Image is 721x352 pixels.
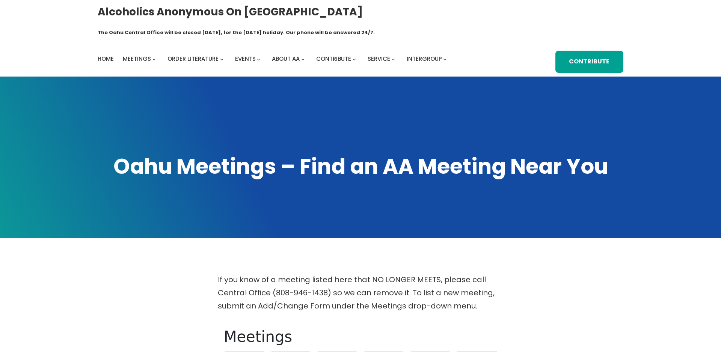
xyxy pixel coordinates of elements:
[301,57,305,61] button: About AA submenu
[272,54,300,64] a: About AA
[224,328,497,346] h1: Meetings
[407,55,442,63] span: Intergroup
[443,57,446,61] button: Intergroup submenu
[257,57,260,61] button: Events submenu
[98,152,623,181] h1: Oahu Meetings – Find an AA Meeting Near You
[368,54,390,64] a: Service
[152,57,156,61] button: Meetings submenu
[555,51,623,73] a: Contribute
[392,57,395,61] button: Service submenu
[407,54,442,64] a: Intergroup
[167,55,219,63] span: Order Literature
[368,55,390,63] span: Service
[123,55,151,63] span: Meetings
[123,54,151,64] a: Meetings
[98,3,363,21] a: Alcoholics Anonymous on [GEOGRAPHIC_DATA]
[353,57,356,61] button: Contribute submenu
[98,29,375,36] h1: The Oahu Central Office will be closed [DATE], for the [DATE] holiday. Our phone will be answered...
[218,273,503,313] p: If you know of a meeting listed here that NO LONGER MEETS, please call Central Office (808-946-14...
[235,55,256,63] span: Events
[272,55,300,63] span: About AA
[98,55,114,63] span: Home
[316,55,351,63] span: Contribute
[235,54,256,64] a: Events
[98,54,114,64] a: Home
[98,54,449,64] nav: Intergroup
[316,54,351,64] a: Contribute
[220,57,223,61] button: Order Literature submenu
